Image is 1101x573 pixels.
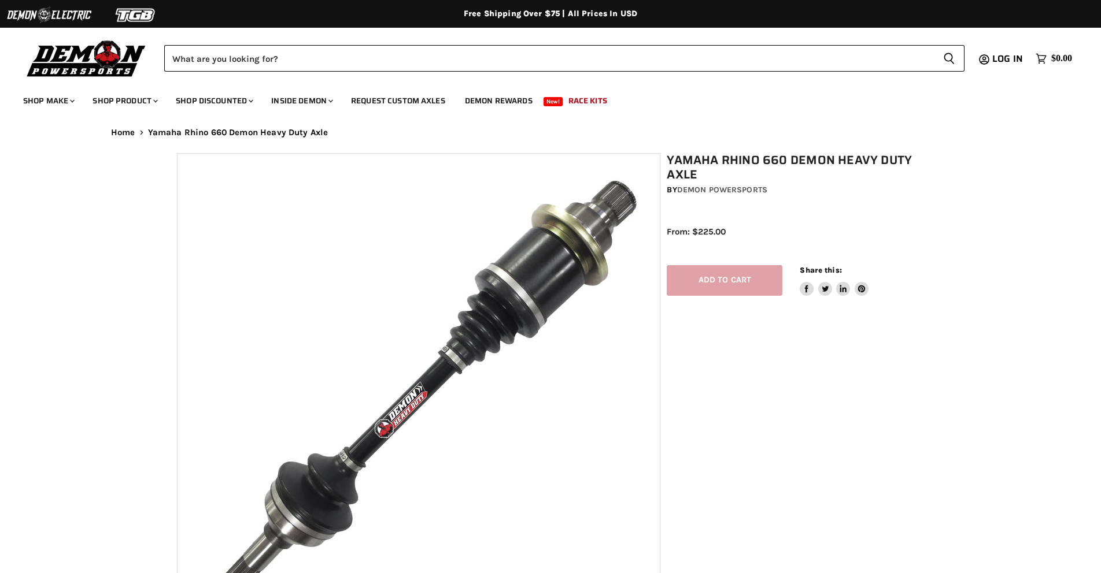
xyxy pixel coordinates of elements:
[934,45,965,72] button: Search
[167,89,260,113] a: Shop Discounted
[88,128,1013,137] nav: Breadcrumbs
[544,97,563,106] span: New!
[164,45,965,72] form: Product
[111,128,135,137] a: Home
[14,84,1069,113] ul: Main menu
[164,45,934,72] input: Search
[800,265,869,296] aside: Share this:
[93,4,179,26] img: TGB Logo 2
[560,89,616,113] a: Race Kits
[667,153,930,182] h1: Yamaha Rhino 660 Demon Heavy Duty Axle
[6,4,93,26] img: Demon Electric Logo 2
[667,184,930,196] div: by
[263,89,340,113] a: Inside Demon
[14,89,82,113] a: Shop Make
[1051,53,1072,64] span: $0.00
[23,38,150,79] img: Demon Powersports
[667,226,726,237] span: From: $225.00
[342,89,454,113] a: Request Custom Axles
[992,51,1023,66] span: Log in
[677,185,767,195] a: Demon Powersports
[88,9,1013,19] div: Free Shipping Over $75 | All Prices In USD
[1030,50,1078,67] a: $0.00
[456,89,541,113] a: Demon Rewards
[800,266,841,274] span: Share this:
[84,89,165,113] a: Shop Product
[987,54,1030,64] a: Log in
[148,128,328,137] span: Yamaha Rhino 660 Demon Heavy Duty Axle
